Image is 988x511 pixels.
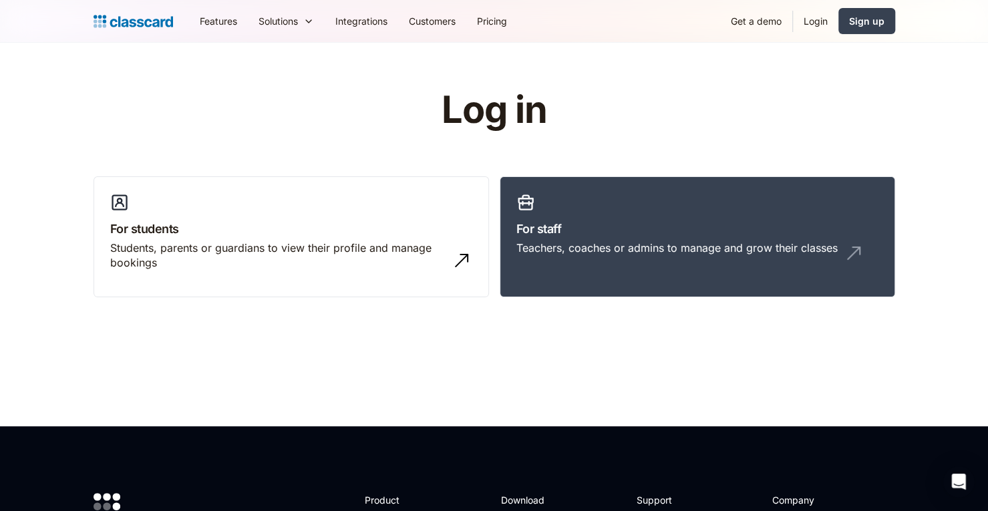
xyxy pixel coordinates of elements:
[282,90,706,131] h1: Log in
[500,493,555,507] h2: Download
[110,220,472,238] h3: For students
[720,6,792,36] a: Get a demo
[793,6,838,36] a: Login
[516,220,878,238] h3: For staff
[189,6,248,36] a: Features
[466,6,518,36] a: Pricing
[838,8,895,34] a: Sign up
[637,493,691,507] h2: Support
[398,6,466,36] a: Customers
[365,493,436,507] h2: Product
[94,176,489,298] a: For studentsStudents, parents or guardians to view their profile and manage bookings
[325,6,398,36] a: Integrations
[94,12,173,31] a: home
[849,14,884,28] div: Sign up
[110,240,446,271] div: Students, parents or guardians to view their profile and manage bookings
[516,240,838,255] div: Teachers, coaches or admins to manage and grow their classes
[259,14,298,28] div: Solutions
[500,176,895,298] a: For staffTeachers, coaches or admins to manage and grow their classes
[248,6,325,36] div: Solutions
[772,493,861,507] h2: Company
[943,466,975,498] div: Open Intercom Messenger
